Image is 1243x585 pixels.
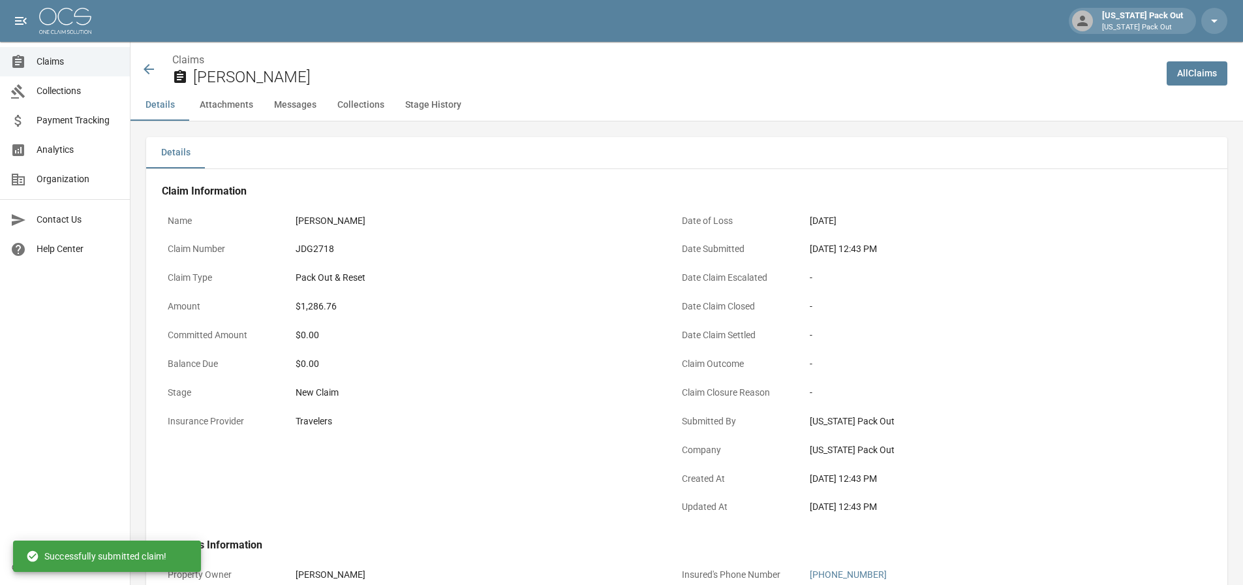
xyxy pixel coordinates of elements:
div: Successfully submitted claim! [26,545,166,568]
div: $0.00 [296,357,654,371]
div: [DATE] [810,214,836,228]
span: Payment Tracking [37,114,119,127]
div: - [810,357,1169,371]
p: Date Claim Settled [676,323,793,348]
a: Claims [172,54,204,66]
p: Updated At [676,494,793,520]
span: Collections [37,84,119,98]
p: Amount [162,294,279,319]
button: Details [130,89,189,121]
p: Date of Loss [676,208,793,234]
p: Stage [162,380,279,405]
span: Analytics [37,143,119,157]
a: [PHONE_NUMBER] [810,569,887,580]
button: Messages [264,89,327,121]
button: Collections [327,89,395,121]
p: Claim Type [162,265,279,291]
p: Claim Outcome [676,351,793,377]
p: Company [676,437,793,463]
div: $0.00 [296,328,654,342]
span: Organization [37,172,119,186]
p: Date Claim Escalated [676,265,793,291]
div: $1,286.76 [296,300,337,313]
div: - [810,271,1169,285]
h4: Insured's Information [162,539,1174,552]
div: [DATE] 12:43 PM [810,242,1169,256]
p: Claim Number [162,236,279,262]
h4: Claim Information [162,185,1174,198]
button: Attachments [189,89,264,121]
div: - [810,386,1169,400]
div: © 2025 One Claim Solution [12,561,118,574]
div: anchor tabs [130,89,1243,121]
div: New Claim [296,386,654,400]
div: Travelers [296,415,332,428]
nav: breadcrumb [172,52,1156,68]
button: Details [146,137,205,168]
p: Insurance Provider [162,409,279,434]
div: [PERSON_NAME] [296,568,365,582]
div: [PERSON_NAME] [296,214,365,228]
h2: [PERSON_NAME] [193,68,1156,87]
div: JDG2718 [296,242,334,256]
span: Claims [37,55,119,69]
p: Balance Due [162,351,279,377]
p: Created At [676,466,793,492]
div: details tabs [146,137,1227,168]
p: [US_STATE] Pack Out [1102,22,1183,33]
div: - [810,300,1169,313]
button: open drawer [8,8,34,34]
div: [US_STATE] Pack Out [1097,9,1188,33]
div: [US_STATE] Pack Out [810,415,1169,428]
span: Contact Us [37,213,119,227]
button: Stage History [395,89,472,121]
div: Pack Out & Reset [296,271,365,285]
p: Date Submitted [676,236,793,262]
div: [US_STATE] Pack Out [810,443,1169,457]
span: Help Center [37,242,119,256]
p: Committed Amount [162,323,279,348]
div: [DATE] 12:43 PM [810,472,1169,486]
img: ocs-logo-white-transparent.png [39,8,91,34]
p: Submitted By [676,409,793,434]
div: [DATE] 12:43 PM [810,500,1169,514]
p: Date Claim Closed [676,294,793,319]
div: - [810,328,1169,342]
a: AllClaims [1167,61,1227,86]
p: Name [162,208,279,234]
p: Claim Closure Reason [676,380,793,405]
